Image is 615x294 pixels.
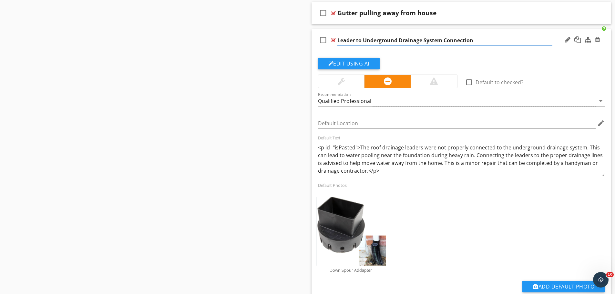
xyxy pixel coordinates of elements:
label: Default Photos [318,182,347,188]
div: Gutter pulling away from house [337,9,436,17]
iframe: Intercom live chat [593,272,609,288]
span: 10 [606,272,614,277]
i: check_box_outline_blank [318,32,328,48]
div: Default Text [318,135,605,140]
i: check_box_outline_blank [318,5,328,21]
p: Down Spour Addapter [316,268,386,273]
i: arrow_drop_down [597,97,605,105]
i: edit [597,119,605,127]
img: down_spout_addapter.png [316,197,386,266]
div: Qualified Professional [318,98,371,104]
button: Edit Using AI [318,58,380,69]
label: Default to checked? [476,79,523,86]
button: Add Default Photo [522,281,605,292]
input: Default Location [318,118,596,129]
